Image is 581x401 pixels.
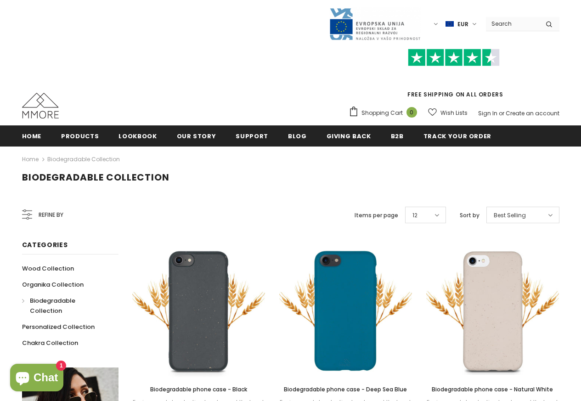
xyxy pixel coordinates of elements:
a: Lookbook [118,125,157,146]
span: Products [61,132,99,141]
a: Products [61,125,99,146]
span: Biodegradable Collection [30,296,75,315]
span: Wood Collection [22,264,74,273]
span: Categories [22,240,68,249]
span: Wish Lists [440,108,468,118]
span: Our Story [177,132,216,141]
iframe: Customer reviews powered by Trustpilot [349,66,559,90]
a: Home [22,154,39,165]
span: Biodegradable phone case - Deep Sea Blue [284,385,407,393]
img: MMORE Cases [22,93,59,119]
span: FREE SHIPPING ON ALL ORDERS [349,53,559,98]
span: Giving back [327,132,371,141]
span: Biodegradable phone case - Black [150,385,247,393]
a: Biodegradable phone case - Deep Sea Blue [279,384,412,395]
span: 0 [406,107,417,118]
a: Javni Razpis [329,20,421,28]
a: Organika Collection [22,277,84,293]
a: Track your order [423,125,491,146]
span: Track your order [423,132,491,141]
a: Sign In [478,109,497,117]
span: Best Selling [494,211,526,220]
a: Chakra Collection [22,335,78,351]
span: Home [22,132,42,141]
a: Biodegradable Collection [22,293,108,319]
span: Personalized Collection [22,322,95,331]
span: Lookbook [118,132,157,141]
label: Items per page [355,211,398,220]
span: Biodegradable Collection [22,171,169,184]
span: Organika Collection [22,280,84,289]
a: Create an account [506,109,559,117]
a: Biodegradable Collection [47,155,120,163]
a: Our Story [177,125,216,146]
span: 12 [412,211,417,220]
a: Biodegradable phone case - Natural White [426,384,559,395]
label: Sort by [460,211,479,220]
a: Personalized Collection [22,319,95,335]
a: Home [22,125,42,146]
span: Refine by [39,210,63,220]
a: Biodegradable phone case - Black [132,384,265,395]
span: Chakra Collection [22,339,78,347]
input: Search Site [486,17,539,30]
inbox-online-store-chat: Shopify online store chat [7,364,66,394]
a: Shopping Cart 0 [349,106,422,120]
img: Trust Pilot Stars [408,49,500,67]
span: Blog [288,132,307,141]
span: Shopping Cart [361,108,403,118]
a: support [236,125,268,146]
a: Wood Collection [22,260,74,277]
img: Javni Razpis [329,7,421,41]
span: support [236,132,268,141]
a: Wish Lists [428,105,468,121]
a: B2B [391,125,404,146]
a: Blog [288,125,307,146]
span: Biodegradable phone case - Natural White [432,385,553,393]
span: or [499,109,504,117]
span: B2B [391,132,404,141]
span: EUR [457,20,468,29]
a: Giving back [327,125,371,146]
